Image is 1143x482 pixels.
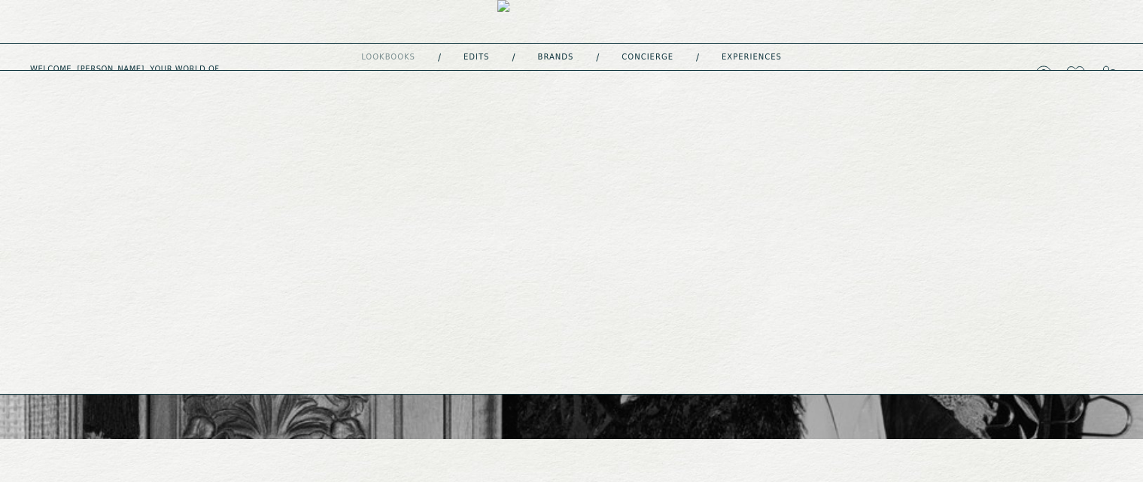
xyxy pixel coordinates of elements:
[361,53,415,61] a: lookbooks
[438,51,441,63] div: /
[512,51,515,63] div: /
[696,51,699,63] div: /
[538,53,574,61] a: Brands
[464,53,489,61] a: Edits
[622,53,673,61] a: concierge
[722,53,782,61] a: experiences
[1099,63,1113,84] a: 0
[596,51,599,63] div: /
[1108,69,1117,78] span: 0
[30,65,355,83] h5: Welcome, [PERSON_NAME] . Your world of curated discovery.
